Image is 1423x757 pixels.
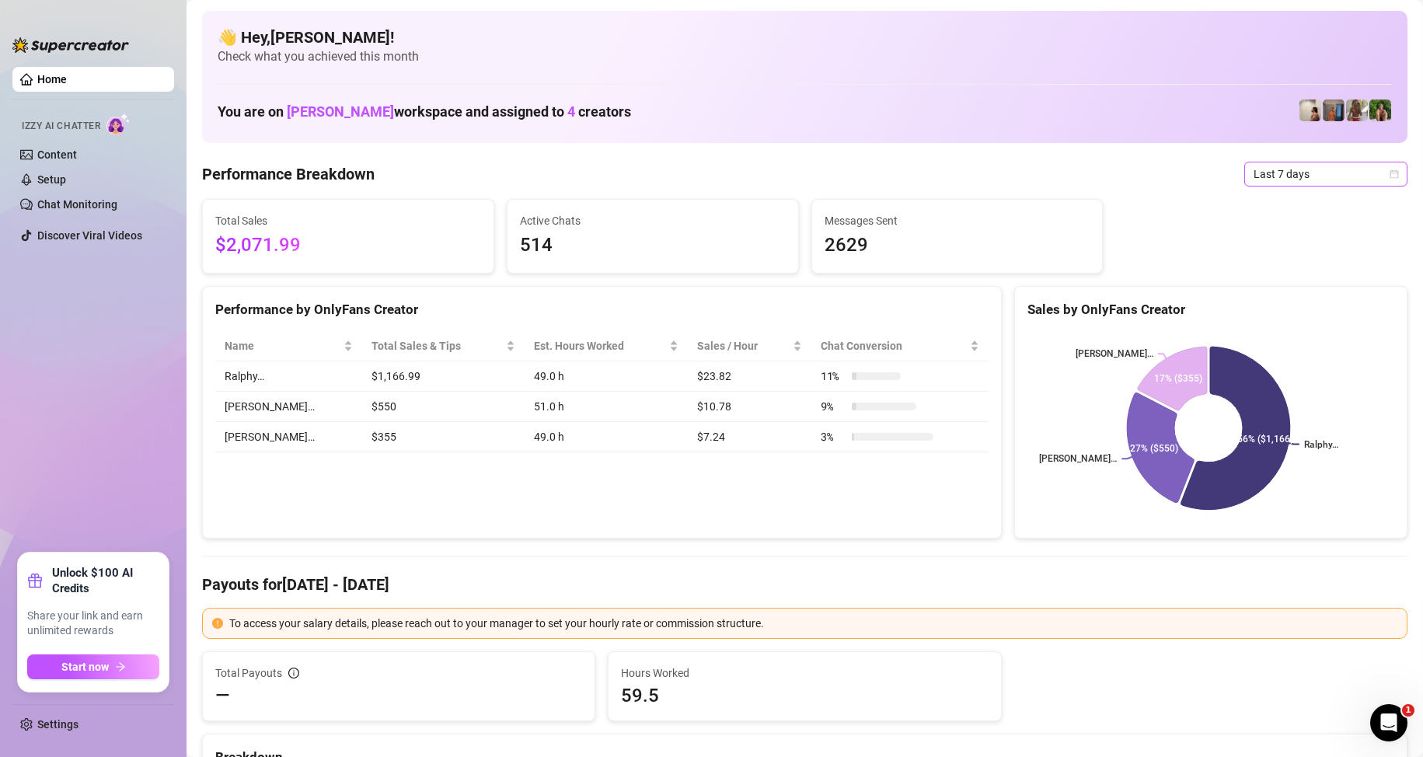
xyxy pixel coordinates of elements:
a: Settings [37,718,78,731]
span: Total Sales & Tips [371,337,503,354]
span: calendar [1390,169,1399,179]
img: Nathaniel [1346,99,1368,121]
td: $7.24 [688,422,811,452]
h4: Performance Breakdown [202,163,375,185]
th: Total Sales & Tips [362,331,525,361]
span: Hours Worked [621,665,988,682]
td: $550 [362,392,525,422]
td: 49.0 h [525,422,688,452]
h1: You are on workspace and assigned to creators [218,103,631,120]
img: logo-BBDzfeDw.svg [12,37,129,53]
span: Name [225,337,340,354]
span: Start now [61,661,109,673]
span: 59.5 [621,683,988,708]
td: $10.78 [688,392,811,422]
td: $23.82 [688,361,811,392]
span: Total Sales [215,212,481,229]
a: Chat Monitoring [37,198,117,211]
text: Ralphy… [1304,439,1338,450]
h4: Payouts for [DATE] - [DATE] [202,574,1407,595]
span: 4 [567,103,575,120]
span: 2629 [825,231,1090,260]
span: Messages Sent [825,212,1090,229]
text: [PERSON_NAME]… [1039,454,1117,465]
td: [PERSON_NAME]… [215,392,362,422]
span: 1 [1402,704,1414,717]
th: Chat Conversion [811,331,989,361]
button: Start nowarrow-right [27,654,159,679]
span: 9 % [821,398,846,415]
span: gift [27,573,43,588]
td: Ralphy… [215,361,362,392]
img: Wayne [1323,99,1345,121]
span: 514 [520,231,786,260]
td: 49.0 h [525,361,688,392]
span: Izzy AI Chatter [22,119,100,134]
td: 51.0 h [525,392,688,422]
span: Total Payouts [215,665,282,682]
text: [PERSON_NAME]… [1076,349,1153,360]
div: Performance by OnlyFans Creator [215,299,989,320]
span: arrow-right [115,661,126,672]
span: — [215,683,230,708]
td: $355 [362,422,525,452]
img: Nathaniel [1369,99,1391,121]
strong: Unlock $100 AI Credits [52,565,159,596]
span: 11 % [821,368,846,385]
span: Chat Conversion [821,337,967,354]
span: [PERSON_NAME] [287,103,394,120]
td: $1,166.99 [362,361,525,392]
span: Active Chats [520,212,786,229]
a: Content [37,148,77,161]
th: Name [215,331,362,361]
td: [PERSON_NAME]… [215,422,362,452]
span: 3 % [821,428,846,445]
div: Est. Hours Worked [534,337,666,354]
span: Check what you achieved this month [218,48,1392,65]
a: Home [37,73,67,85]
a: Setup [37,173,66,186]
span: info-circle [288,668,299,679]
span: exclamation-circle [212,618,223,629]
a: Discover Viral Videos [37,229,142,242]
span: Sales / Hour [697,337,790,354]
th: Sales / Hour [688,331,811,361]
h4: 👋 Hey, [PERSON_NAME] ! [218,26,1392,48]
span: Last 7 days [1254,162,1398,186]
img: AI Chatter [106,113,131,135]
img: Ralphy [1299,99,1321,121]
iframe: Intercom live chat [1370,704,1407,741]
div: To access your salary details, please reach out to your manager to set your hourly rate or commis... [229,615,1397,632]
div: Sales by OnlyFans Creator [1027,299,1394,320]
span: Share your link and earn unlimited rewards [27,609,159,639]
span: $2,071.99 [215,231,481,260]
